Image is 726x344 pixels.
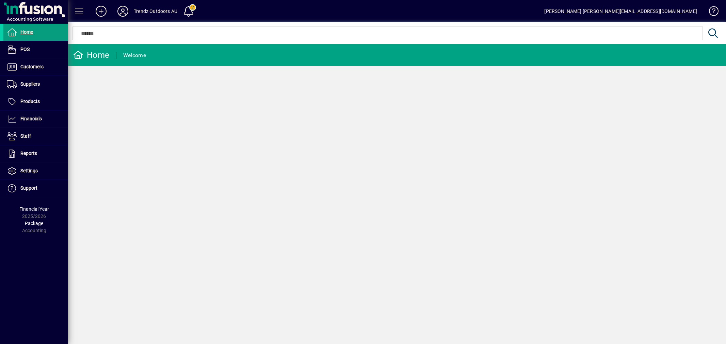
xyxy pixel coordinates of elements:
div: Home [73,50,109,61]
button: Profile [112,5,134,17]
a: Knowledge Base [704,1,717,23]
span: Support [20,185,37,191]
span: Products [20,99,40,104]
a: Products [3,93,68,110]
a: Settings [3,162,68,179]
div: Welcome [123,50,146,61]
span: Home [20,29,33,35]
span: Reports [20,151,37,156]
span: POS [20,47,30,52]
span: Package [25,221,43,226]
a: Support [3,180,68,197]
span: Financials [20,116,42,121]
span: Financial Year [19,206,49,212]
a: Suppliers [3,76,68,93]
button: Add [90,5,112,17]
a: Reports [3,145,68,162]
a: POS [3,41,68,58]
a: Financials [3,110,68,127]
a: Customers [3,58,68,75]
span: Suppliers [20,81,40,87]
div: [PERSON_NAME] [PERSON_NAME][EMAIL_ADDRESS][DOMAIN_NAME] [544,6,697,17]
a: Staff [3,128,68,145]
span: Settings [20,168,38,173]
div: Trendz Outdoors AU [134,6,177,17]
span: Staff [20,133,31,139]
span: Customers [20,64,44,69]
